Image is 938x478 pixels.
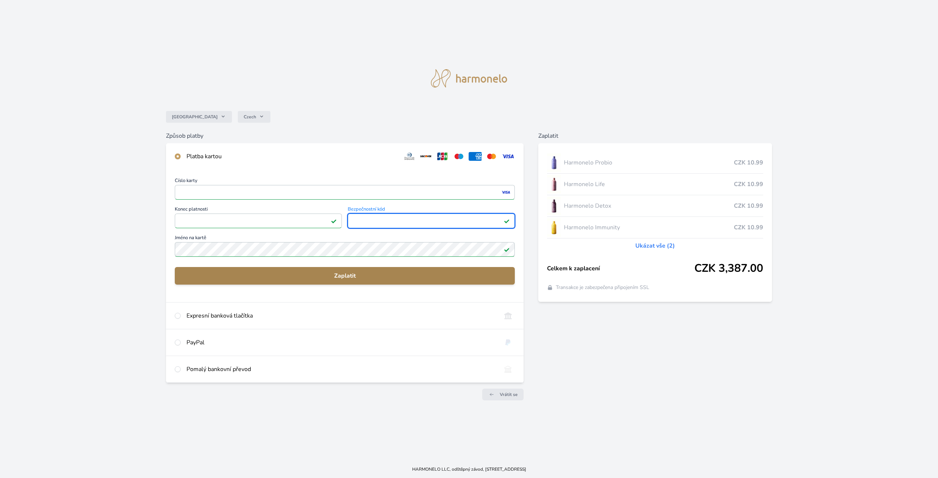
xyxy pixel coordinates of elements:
img: Platné pole [331,218,337,224]
img: CLEAN_PROBIO_se_stinem_x-lo.jpg [547,153,561,172]
img: discover.svg [419,152,433,161]
h6: Zaplatit [538,131,772,140]
button: Zaplatit [175,267,515,285]
span: Zaplatit [181,271,509,280]
img: amex.svg [469,152,482,161]
span: Konec platnosti [175,207,342,214]
button: [GEOGRAPHIC_DATA] [166,111,232,123]
span: Czech [244,114,256,120]
img: IMMUNITY_se_stinem_x-lo.jpg [547,218,561,237]
a: Ukázat vše (2) [635,241,675,250]
div: PayPal [187,338,495,347]
span: Číslo karty [175,178,515,185]
span: Transakce je zabezpečena připojením SSL [556,284,649,291]
span: CZK 10.99 [734,201,763,210]
img: DETOX_se_stinem_x-lo.jpg [547,197,561,215]
img: maestro.svg [452,152,466,161]
img: Platné pole [504,247,510,252]
h6: Způsob platby [166,131,524,140]
iframe: Iframe pro číslo karty [178,187,512,197]
img: jcb.svg [436,152,449,161]
span: Bezpečnostní kód [348,207,515,214]
iframe: Iframe pro bezpečnostní kód [351,216,512,226]
img: Platné pole [504,218,510,224]
div: Expresní banková tlačítka [187,311,495,320]
span: Harmonelo Detox [564,201,734,210]
span: [GEOGRAPHIC_DATA] [172,114,218,120]
img: CLEAN_LIFE_se_stinem_x-lo.jpg [547,175,561,193]
span: CZK 3,387.00 [694,262,763,275]
span: Harmonelo Life [564,180,734,189]
span: Harmonelo Immunity [564,223,734,232]
img: mc.svg [485,152,498,161]
img: bankTransfer_IBAN.svg [501,365,515,374]
span: CZK 10.99 [734,223,763,232]
span: Celkem k zaplacení [547,264,694,273]
img: visa.svg [501,152,515,161]
input: Jméno na kartěPlatné pole [175,242,515,257]
img: diners.svg [403,152,416,161]
a: Vrátit se [482,389,524,400]
img: paypal.svg [501,338,515,347]
img: visa [501,189,511,196]
button: Czech [238,111,270,123]
span: CZK 10.99 [734,158,763,167]
span: CZK 10.99 [734,180,763,189]
img: logo.svg [431,69,507,88]
iframe: Iframe pro datum vypršení platnosti [178,216,339,226]
img: onlineBanking_CZ.svg [501,311,515,320]
span: Harmonelo Probio [564,158,734,167]
div: Platba kartou [187,152,397,161]
div: Pomalý bankovní převod [187,365,495,374]
span: Jméno na kartě [175,236,515,242]
span: Vrátit se [500,392,518,397]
